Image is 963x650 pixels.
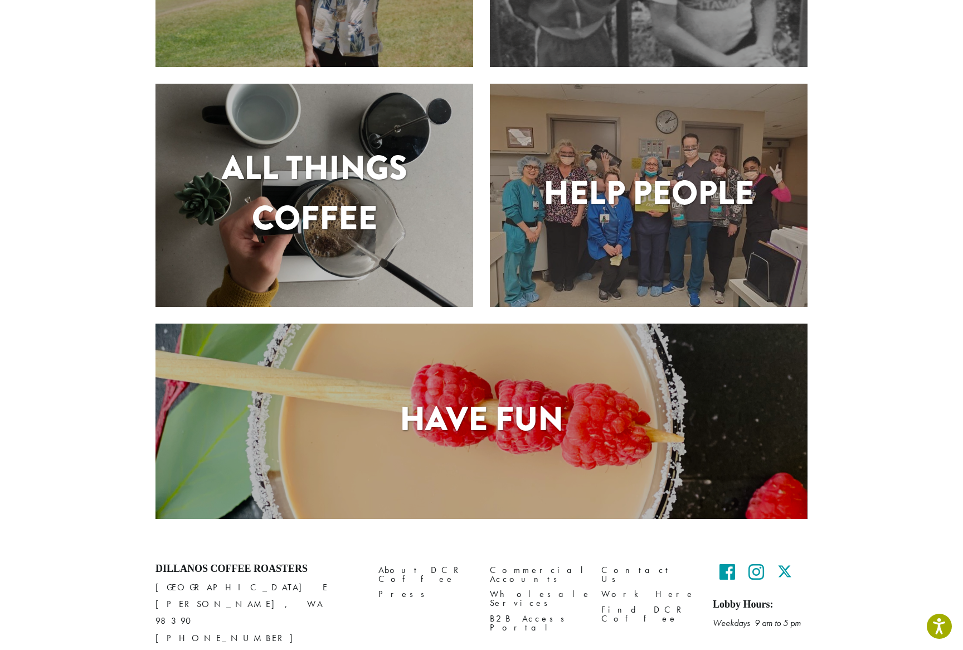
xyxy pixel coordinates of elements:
[601,587,696,602] a: Work Here
[490,587,585,611] a: Wholesale Services
[155,394,808,444] h1: Have Fun
[155,84,473,307] a: All Things Coffee
[601,563,696,587] a: Contact Us
[490,563,585,587] a: Commercial Accounts
[155,324,808,519] a: Have Fun
[490,168,808,218] h1: Help People
[713,599,808,611] h5: Lobby Hours:
[155,579,362,646] p: [GEOGRAPHIC_DATA] E [PERSON_NAME], WA 98390 [PHONE_NUMBER]
[378,563,473,587] a: About DCR Coffee
[378,587,473,602] a: Press
[601,602,696,626] a: Find DCR Coffee
[490,84,808,307] a: Help People
[155,563,362,575] h4: Dillanos Coffee Roasters
[155,143,473,243] h1: All Things Coffee
[490,611,585,635] a: B2B Access Portal
[713,617,801,629] em: Weekdays 9 am to 5 pm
